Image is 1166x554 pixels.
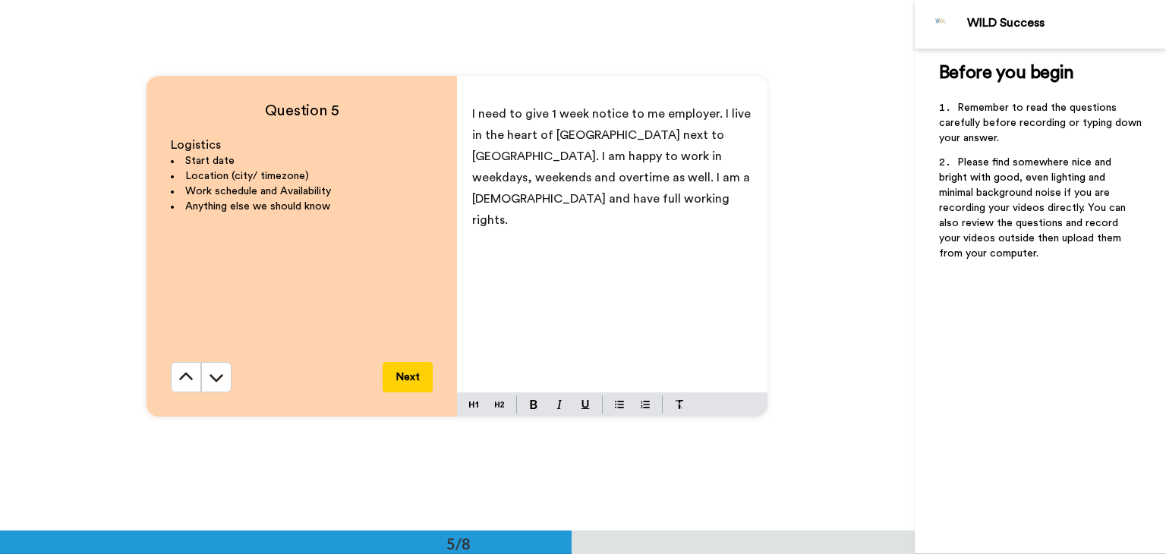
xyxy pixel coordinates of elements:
[185,156,235,166] span: Start date
[615,398,624,411] img: bulleted-block.svg
[383,362,433,392] button: Next
[472,108,754,226] span: I need to give 1 week notice to me employer. I live in the heart of [GEOGRAPHIC_DATA] next to [GE...
[581,400,590,409] img: underline-mark.svg
[185,186,331,197] span: Work schedule and Availability
[185,201,330,212] span: Anything else we should know
[556,400,563,409] img: italic-mark.svg
[939,102,1145,143] span: Remember to read the questions carefully before recording or typing down your answer.
[171,139,221,151] span: Logistics
[939,64,1073,82] span: Before you begin
[923,6,960,42] img: Profile Image
[495,398,504,411] img: heading-two-block.svg
[185,171,309,181] span: Location (city/ timezone)
[422,533,495,554] div: 5/8
[641,398,650,411] img: numbered-block.svg
[675,400,684,409] img: clear-format.svg
[967,16,1165,30] div: WILD Success
[939,157,1129,259] span: Please find somewhere nice and bright with good, even lighting and minimal background noise if yo...
[530,400,537,409] img: bold-mark.svg
[469,398,478,411] img: heading-one-block.svg
[171,100,433,121] h4: Question 5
